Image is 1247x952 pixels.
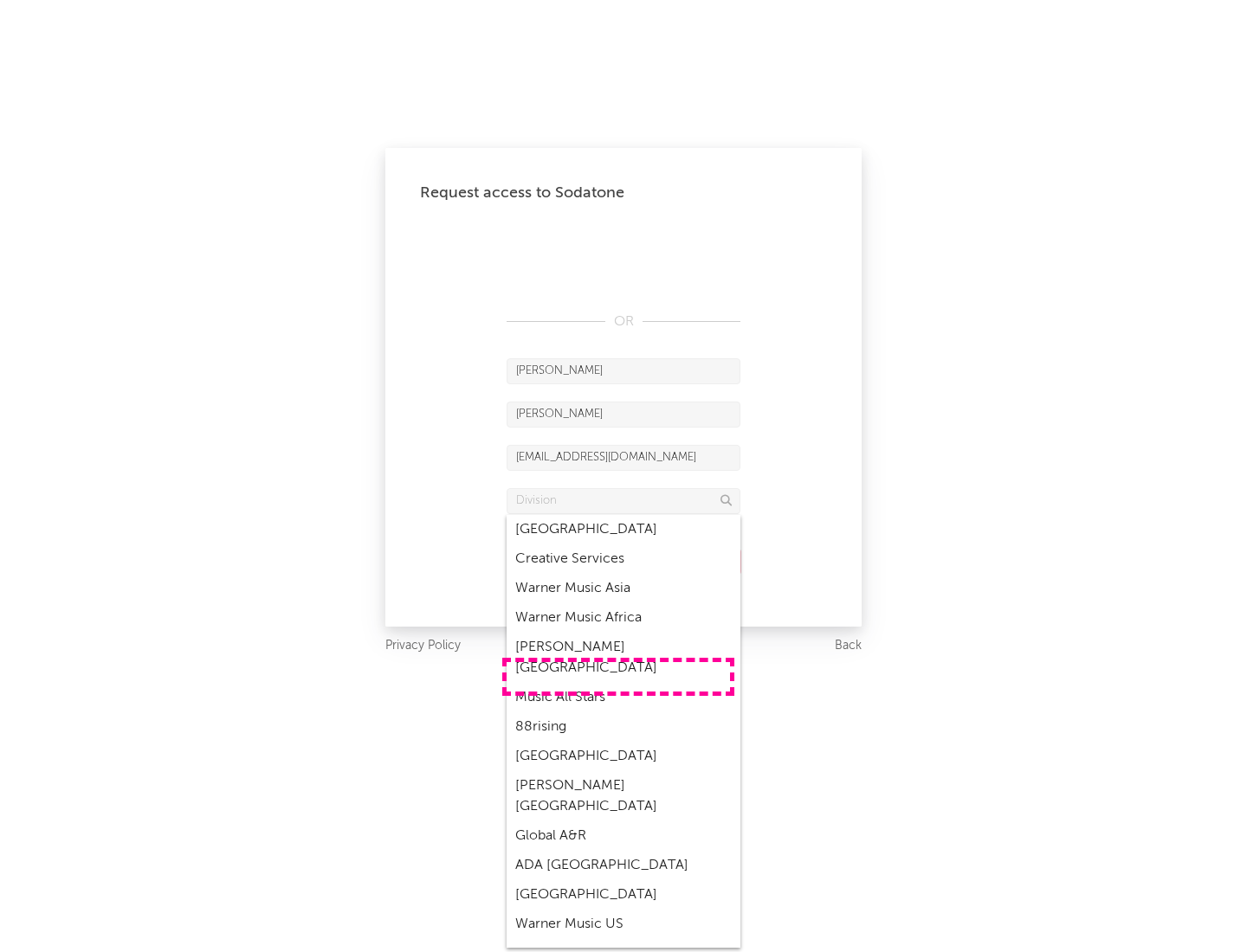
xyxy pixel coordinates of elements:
div: [PERSON_NAME] [GEOGRAPHIC_DATA] [507,771,740,821]
div: Warner Music Asia [507,574,740,603]
input: Email [507,445,740,471]
input: Division [507,488,740,514]
div: [GEOGRAPHIC_DATA] [507,515,740,544]
div: Warner Music Africa [507,603,740,633]
div: Music All Stars [507,683,740,712]
a: Back [835,635,862,657]
div: Global A&R [507,821,740,851]
div: ADA [GEOGRAPHIC_DATA] [507,851,740,880]
a: Privacy Policy [385,635,461,657]
div: Creative Services [507,544,740,574]
div: 88rising [507,712,740,742]
div: [GEOGRAPHIC_DATA] [507,742,740,771]
input: First Name [507,358,740,384]
div: [PERSON_NAME] [GEOGRAPHIC_DATA] [507,633,740,683]
div: OR [507,312,740,332]
input: Last Name [507,402,740,428]
div: Warner Music US [507,910,740,939]
div: [GEOGRAPHIC_DATA] [507,880,740,910]
div: Request access to Sodatone [420,183,827,203]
